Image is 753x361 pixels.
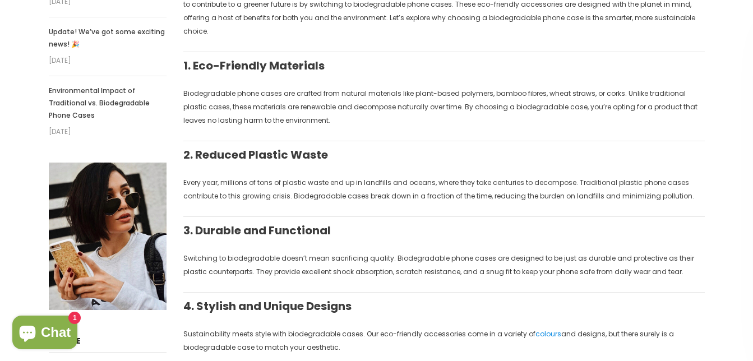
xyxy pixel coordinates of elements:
strong: 4. Stylish and Unique Designs [183,298,352,314]
strong: 1. Eco-Friendly Materials [183,58,325,73]
a: Environmental Impact of Traditional vs. Biodegradable Phone Cases [49,85,167,122]
span: Environmental Impact of Traditional vs. Biodegradable Phone Cases [49,86,150,120]
p: Switching to biodegradable doesn’t mean sacrificing quality. Biodegradable phone cases are design... [183,252,705,279]
p: Biodegradable phone cases are crafted from natural materials like plant-based polymers, bamboo fi... [183,87,705,127]
strong: 3. Durable and Functional [183,223,331,238]
p: Sustainability meets style with biodegradable cases. Our eco-friendly accessories come in a varie... [183,327,705,354]
em: [DATE] [49,125,167,138]
em: [DATE] [49,54,167,67]
span: Update! We’ve got some exciting news! 🎉 [49,27,165,49]
a: Update! We’ve got some exciting news! 🎉 [49,26,167,50]
strong: 2. Reduced Plastic Waste [183,147,328,163]
a: colours [535,329,561,339]
inbox-online-store-chat: Shopify online store chat [9,316,81,352]
p: Every year, millions of tons of plastic waste end up in landfills and oceans, where they take cen... [183,176,705,203]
